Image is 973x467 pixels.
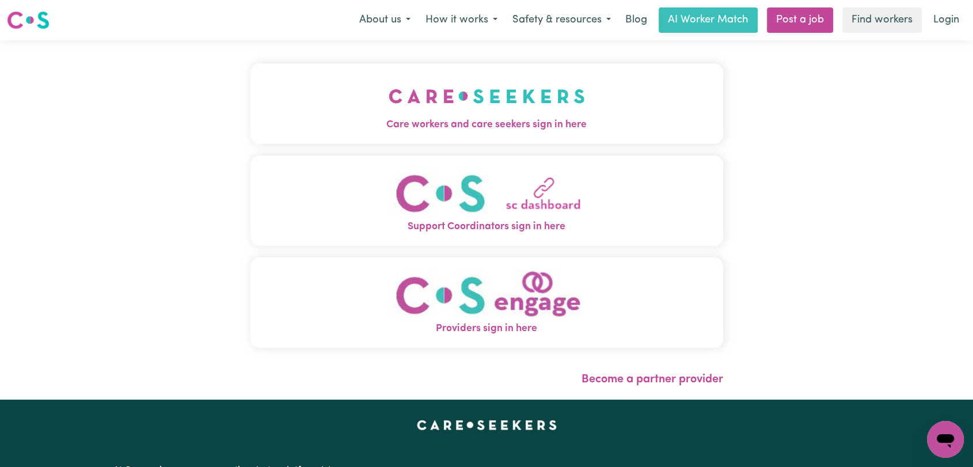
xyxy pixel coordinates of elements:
[659,7,758,33] a: AI Worker Match
[926,7,966,33] a: Login
[505,8,618,32] button: Safety & resources
[767,7,833,33] a: Post a job
[250,257,723,348] button: Providers sign in here
[418,8,505,32] button: How it works
[7,10,50,31] img: Careseekers logo
[352,8,418,32] button: About us
[581,374,723,385] a: Become a partner provider
[250,63,723,144] button: Care workers and care seekers sign in here
[417,420,557,430] a: Careseekers home page
[842,7,922,33] a: Find workers
[250,117,723,132] span: Care workers and care seekers sign in here
[250,321,723,336] span: Providers sign in here
[7,7,50,33] a: Careseekers logo
[250,219,723,234] span: Support Coordinators sign in here
[250,155,723,246] button: Support Coordinators sign in here
[927,421,964,458] iframe: Button to launch messaging window
[618,7,654,33] a: Blog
